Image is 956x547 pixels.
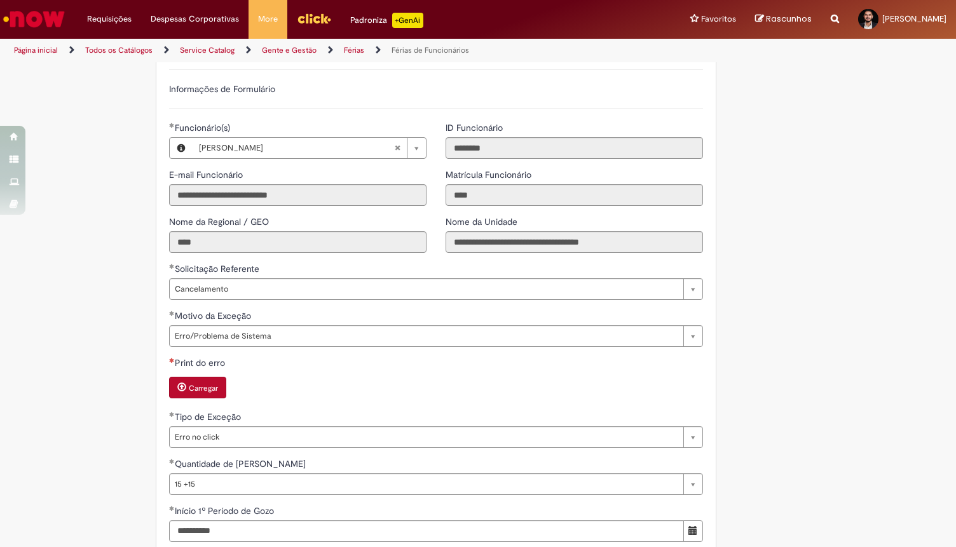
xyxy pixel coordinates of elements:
[388,138,407,158] abbr: Limpar campo Funcionário(s)
[446,216,520,227] span: Somente leitura - Nome da Unidade
[169,216,271,227] span: Somente leitura - Nome da Regional / GEO
[169,506,175,511] span: Obrigatório Preenchido
[175,474,677,494] span: 15 +15
[151,13,239,25] span: Despesas Corporativas
[85,45,153,55] a: Todos os Catálogos
[169,184,427,206] input: E-mail Funcionário
[1,6,67,32] img: ServiceNow
[882,13,946,24] span: [PERSON_NAME]
[258,13,278,25] span: More
[169,311,175,316] span: Obrigatório Preenchido
[755,13,812,25] a: Rascunhos
[169,412,175,417] span: Obrigatório Preenchido
[392,13,423,28] p: +GenAi
[344,45,364,55] a: Férias
[175,310,254,321] span: Motivo da Exceção
[175,263,262,274] span: Solicitação Referente
[175,427,677,447] span: Erro no click
[766,13,812,25] span: Rascunhos
[169,459,175,464] span: Obrigatório Preenchido
[180,45,235,55] a: Service Catalog
[87,13,132,25] span: Requisições
[14,45,58,55] a: Página inicial
[446,122,505,133] span: Somente leitura - ID Funcionário
[189,383,218,393] small: Carregar
[175,411,243,422] span: Tipo de Exceção
[446,231,703,253] input: Nome da Unidade
[169,123,175,128] span: Obrigatório Preenchido
[169,169,245,180] span: Somente leitura - E-mail Funcionário
[170,138,193,158] button: Funcionário(s), Visualizar este registro Alexandre Morais De Souza
[169,520,684,542] input: Início 1º Período de Gozo 02 February 2026 Monday
[175,279,677,299] span: Cancelamento
[169,231,427,253] input: Nome da Regional / GEO
[175,505,277,517] span: Início 1º Período de Gozo
[446,184,703,206] input: Matrícula Funcionário
[446,137,703,159] input: ID Funcionário
[297,9,331,28] img: click_logo_yellow_360x200.png
[193,138,426,158] a: [PERSON_NAME]Limpar campo Funcionário(s)
[392,45,469,55] a: Férias de Funcionários
[169,377,226,398] button: Carregar anexo de Print do erro Required
[701,13,736,25] span: Favoritos
[169,358,175,363] span: Necessários
[175,122,233,133] span: Necessários - Funcionário(s)
[10,39,628,62] ul: Trilhas de página
[169,264,175,269] span: Obrigatório Preenchido
[683,520,703,542] button: Mostrar calendário para Início 1º Período de Gozo
[175,326,677,346] span: Erro/Problema de Sistema
[262,45,317,55] a: Gente e Gestão
[175,357,228,368] span: Print do erro
[175,458,308,469] span: Quantidade de [PERSON_NAME]
[446,169,534,180] span: Somente leitura - Matrícula Funcionário
[350,13,423,28] div: Padroniza
[169,83,275,95] label: Informações de Formulário
[199,138,394,158] span: [PERSON_NAME]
